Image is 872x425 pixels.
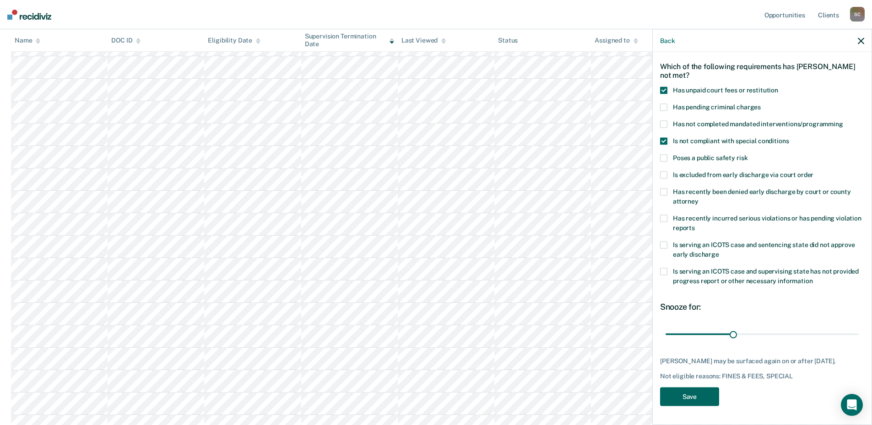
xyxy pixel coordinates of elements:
span: Poses a public safety risk [673,154,747,161]
span: Is not compliant with special conditions [673,137,789,145]
span: Has unpaid court fees or restitution [673,86,778,94]
div: Which of the following requirements has [PERSON_NAME] not met? [660,54,864,86]
div: Supervision Termination Date [305,32,394,48]
div: Eligibility Date [208,37,260,44]
div: DOC ID [111,37,141,44]
div: Last Viewed [401,37,446,44]
div: Status [498,37,518,44]
div: Open Intercom Messenger [841,394,863,416]
span: Has pending criminal charges [673,103,761,111]
span: Has recently been denied early discharge by court or county attorney [673,188,851,205]
img: Recidiviz [7,10,51,20]
div: Not eligible reasons: FINES & FEES, SPECIAL [660,372,864,380]
div: Name [15,37,40,44]
span: Has recently incurred serious violations or has pending violation reports [673,215,861,231]
span: Is serving an ICOTS case and supervising state has not provided progress report or other necessar... [673,268,859,285]
div: [PERSON_NAME] may be surfaced again on or after [DATE]. [660,357,864,365]
div: Assigned to [595,37,638,44]
div: Snooze for: [660,302,864,312]
button: Save [660,387,719,406]
div: S C [850,7,865,22]
span: Has not completed mandated interventions/programming [673,120,843,128]
button: Back [660,37,675,44]
span: Is serving an ICOTS case and sentencing state did not approve early discharge [673,241,855,258]
span: Is excluded from early discharge via court order [673,171,813,178]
